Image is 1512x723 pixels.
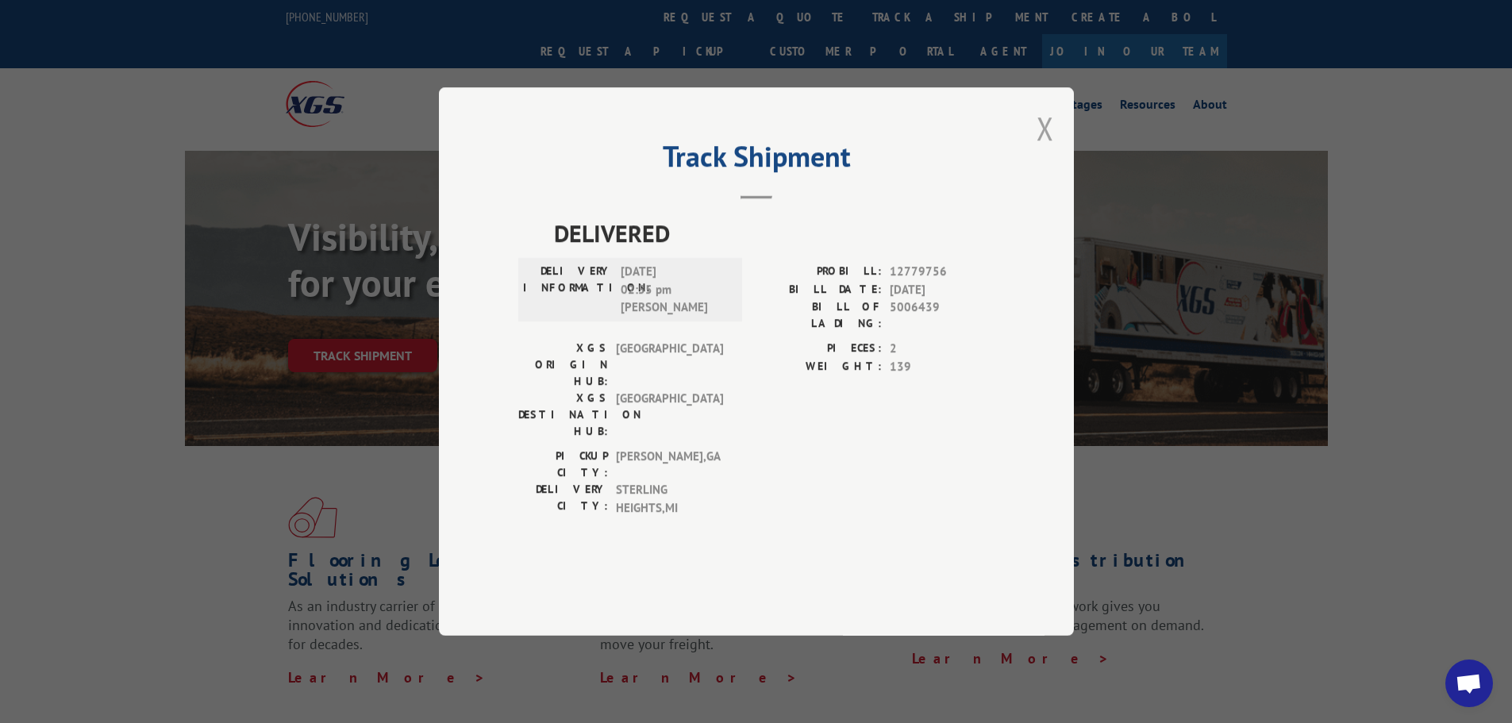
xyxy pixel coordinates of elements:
[1037,107,1054,149] button: Close modal
[616,481,723,517] span: STERLING HEIGHTS , MI
[1445,660,1493,707] div: Open chat
[518,448,608,481] label: PICKUP CITY:
[616,448,723,481] span: [PERSON_NAME] , GA
[756,340,882,358] label: PIECES:
[890,281,995,299] span: [DATE]
[756,263,882,281] label: PROBILL:
[518,340,608,390] label: XGS ORIGIN HUB:
[890,298,995,332] span: 5006439
[616,390,723,440] span: [GEOGRAPHIC_DATA]
[518,145,995,175] h2: Track Shipment
[518,481,608,517] label: DELIVERY CITY:
[616,340,723,390] span: [GEOGRAPHIC_DATA]
[523,263,613,317] label: DELIVERY INFORMATION:
[890,263,995,281] span: 12779756
[890,340,995,358] span: 2
[756,298,882,332] label: BILL OF LADING:
[756,358,882,376] label: WEIGHT:
[756,281,882,299] label: BILL DATE:
[621,263,728,317] span: [DATE] 02:55 pm [PERSON_NAME]
[554,215,995,251] span: DELIVERED
[890,358,995,376] span: 139
[518,390,608,440] label: XGS DESTINATION HUB:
